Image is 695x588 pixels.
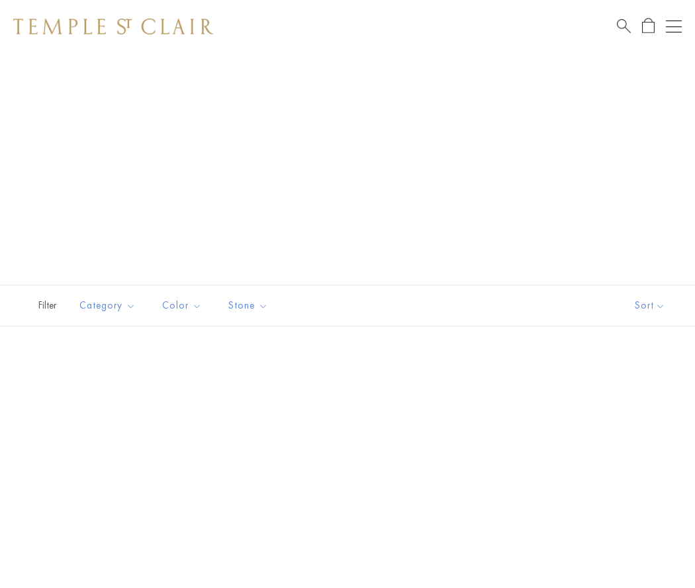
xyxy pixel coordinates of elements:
[218,291,278,320] button: Stone
[666,19,682,34] button: Open navigation
[642,18,655,34] a: Open Shopping Bag
[222,297,278,314] span: Stone
[13,19,213,34] img: Temple St. Clair
[605,285,695,326] button: Show sort by
[69,291,146,320] button: Category
[152,291,212,320] button: Color
[156,297,212,314] span: Color
[617,18,631,34] a: Search
[73,297,146,314] span: Category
